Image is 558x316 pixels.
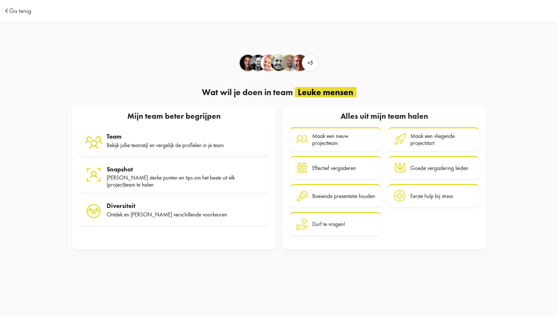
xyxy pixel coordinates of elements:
[9,8,31,14] a: Ga terug
[292,55,308,71] div: Hugo
[410,193,453,199] div: Eerste hulp bij stress
[307,59,313,66] span: +5
[202,87,293,98] span: Wat wil je doen in team
[289,184,381,208] a: Boeiende presentatie houden
[289,212,381,236] a: Durf te vragen!
[107,166,263,173] div: Snapshot
[289,156,381,180] a: Effectief vergaderen
[107,202,263,209] div: Diversiteit
[240,55,256,71] div: Alex
[289,110,480,124] div: Alles uit mijn team halen
[410,133,473,146] div: Maak een vliegende projectstart
[107,211,263,218] div: Ontdek en [PERSON_NAME] verschillende voorkeuren
[107,142,263,149] div: Bekijk jullie teamstijl en vergelijk de profielen in je team
[289,127,381,151] a: Maak een nieuw projectteam
[387,156,479,180] a: Goede vergadering leiden
[312,165,356,171] div: Effectief vergaderen
[295,87,356,97] div: Leuke mensen
[78,127,270,156] a: Team Bekijk jullie teamstijl en vergelijk de profielen in je team
[107,133,263,140] div: Team
[107,174,263,188] div: [PERSON_NAME] sterke punten en tips om het beste uit elk (project)team te halen
[250,55,266,71] div: Bert
[78,161,270,193] a: Snapshot [PERSON_NAME] sterke punten en tips om het beste uit elk (project)team te halen
[281,55,298,71] div: Floris
[271,55,287,71] div: Dirk
[312,221,345,228] div: Durf te vragen!
[75,110,273,124] div: Mijn team beter begrijpen
[387,127,479,151] a: Maak een vliegende projectstart
[312,193,375,199] div: Boeiende presentatie houden
[410,165,468,171] div: Goede vergadering leiden
[260,55,277,71] div: Corine
[78,198,270,226] a: Diversiteit Ontdek en [PERSON_NAME] verschillende voorkeuren
[387,184,479,208] a: Eerste hulp bij stress
[312,133,375,146] div: Maak een nieuw projectteam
